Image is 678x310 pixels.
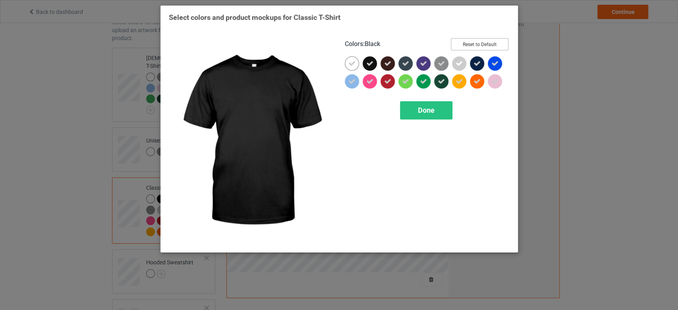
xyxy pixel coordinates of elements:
span: Done [418,106,435,114]
span: Colors [345,40,363,48]
span: Black [365,40,380,48]
button: Reset to Default [451,38,508,50]
span: Select colors and product mockups for Classic T-Shirt [169,13,340,21]
img: heather_texture.png [434,56,448,71]
img: regular.jpg [169,38,334,244]
h4: : [345,40,380,48]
